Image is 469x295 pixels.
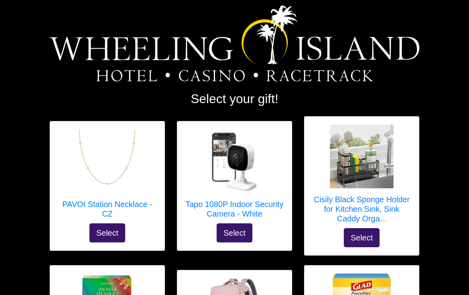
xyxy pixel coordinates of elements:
a: Cisily Black Sponge Holder for Kitchen Sink, Sink Caddy Organizer with High Brush Holder, Kitchen... [312,125,411,229]
img: Tapo 1080P Indoor Security Camera - White [203,130,266,193]
h5: Tapo 1080P Indoor Security Camera - White [185,200,284,219]
button: Select [344,229,380,248]
h2: Select your gift! [50,92,419,107]
h5: PAVOI Station Necklace - CZ [58,200,157,219]
img: Logo [50,6,419,82]
h5: Cisily Black Sponge Holder for Kitchen Sink, Sink Caddy Orga... [312,195,411,224]
img: PAVOI Station Necklace - CZ [76,130,139,193]
a: Tapo 1080P Indoor Security Camera - White Tapo 1080P Indoor Security Camera - White [185,130,284,224]
a: PAVOI Station Necklace - CZ PAVOI Station Necklace - CZ [58,130,157,224]
button: Select [89,224,125,243]
img: Cisily Black Sponge Holder for Kitchen Sink, Sink Caddy Organizer with High Brush Holder, Kitchen... [330,125,393,189]
button: Select [217,224,252,243]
